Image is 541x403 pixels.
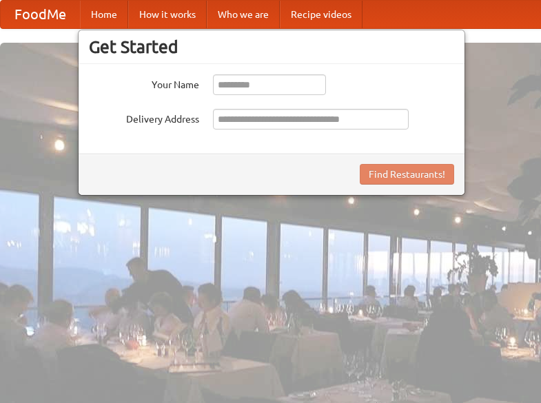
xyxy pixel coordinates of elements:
[207,1,280,28] a: Who we are
[280,1,363,28] a: Recipe videos
[89,109,199,126] label: Delivery Address
[89,74,199,92] label: Your Name
[360,164,454,185] button: Find Restaurants!
[128,1,207,28] a: How it works
[1,1,80,28] a: FoodMe
[89,37,454,57] h3: Get Started
[80,1,128,28] a: Home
